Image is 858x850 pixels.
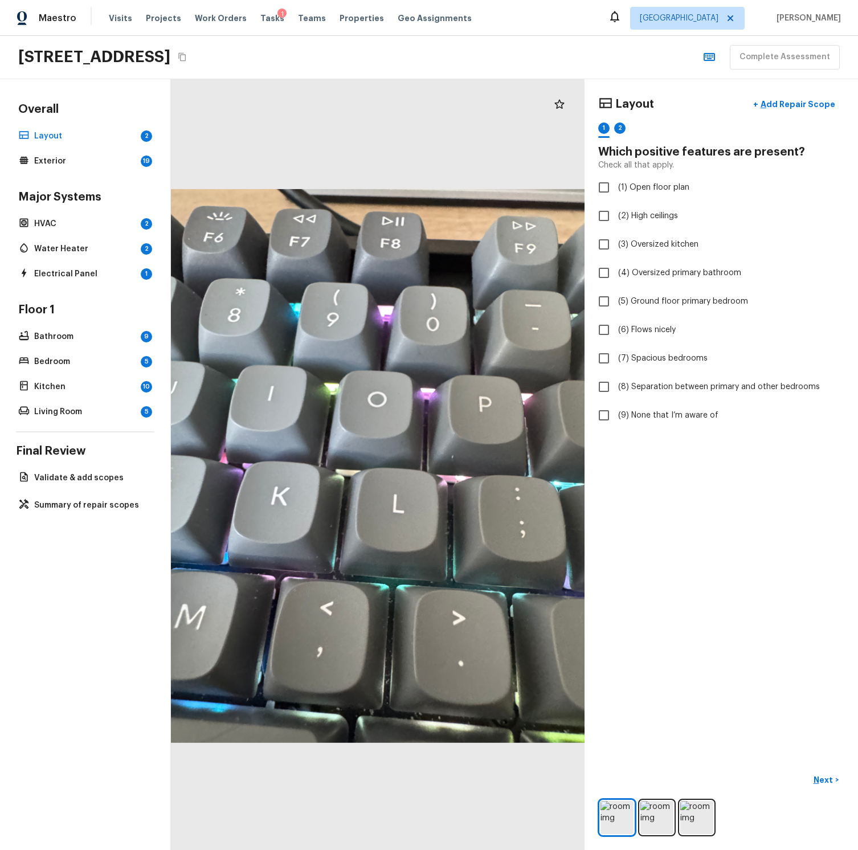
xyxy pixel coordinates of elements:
[34,156,136,167] p: Exterior
[34,406,136,418] p: Living Room
[34,331,136,342] p: Bathroom
[175,50,190,64] button: Copy Address
[598,160,674,171] p: Check all that apply.
[141,156,152,167] div: 19
[16,102,154,119] h4: Overall
[195,13,247,24] span: Work Orders
[680,801,713,834] img: room img
[808,771,844,790] button: Next>
[772,13,841,24] span: [PERSON_NAME]
[141,218,152,230] div: 2
[640,801,673,834] img: room img
[141,130,152,142] div: 2
[34,381,136,393] p: Kitchen
[618,182,689,193] span: (1) Open floor plan
[141,268,152,280] div: 1
[34,243,136,255] p: Water Heater
[340,13,384,24] span: Properties
[618,267,741,279] span: (4) Oversized primary bathroom
[260,14,284,22] span: Tasks
[618,210,678,222] span: (2) High ceilings
[640,13,718,24] span: [GEOGRAPHIC_DATA]
[16,444,154,459] h4: Final Review
[600,801,634,834] img: room img
[618,296,748,307] span: (5) Ground floor primary bedroom
[744,93,844,116] button: +Add Repair Scope
[618,239,698,250] span: (3) Oversized kitchen
[34,500,148,511] p: Summary of repair scopes
[141,243,152,255] div: 2
[141,406,152,418] div: 5
[277,9,287,20] div: 1
[141,356,152,367] div: 5
[16,190,154,207] h4: Major Systems
[615,97,654,112] h4: Layout
[598,145,844,160] h4: Which positive features are present?
[34,268,136,280] p: Electrical Panel
[618,381,820,393] span: (8) Separation between primary and other bedrooms
[39,13,76,24] span: Maestro
[141,331,152,342] div: 9
[814,774,835,786] p: Next
[618,353,708,364] span: (7) Spacious bedrooms
[34,356,136,367] p: Bedroom
[34,472,148,484] p: Validate & add scopes
[109,13,132,24] span: Visits
[758,99,835,110] p: Add Repair Scope
[146,13,181,24] span: Projects
[34,218,136,230] p: HVAC
[614,122,626,134] div: 2
[618,410,718,421] span: (9) None that I’m aware of
[34,130,136,142] p: Layout
[618,324,676,336] span: (6) Flows nicely
[141,381,152,393] div: 10
[398,13,472,24] span: Geo Assignments
[18,47,170,67] h2: [STREET_ADDRESS]
[598,122,610,134] div: 1
[298,13,326,24] span: Teams
[16,303,154,320] h4: Floor 1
